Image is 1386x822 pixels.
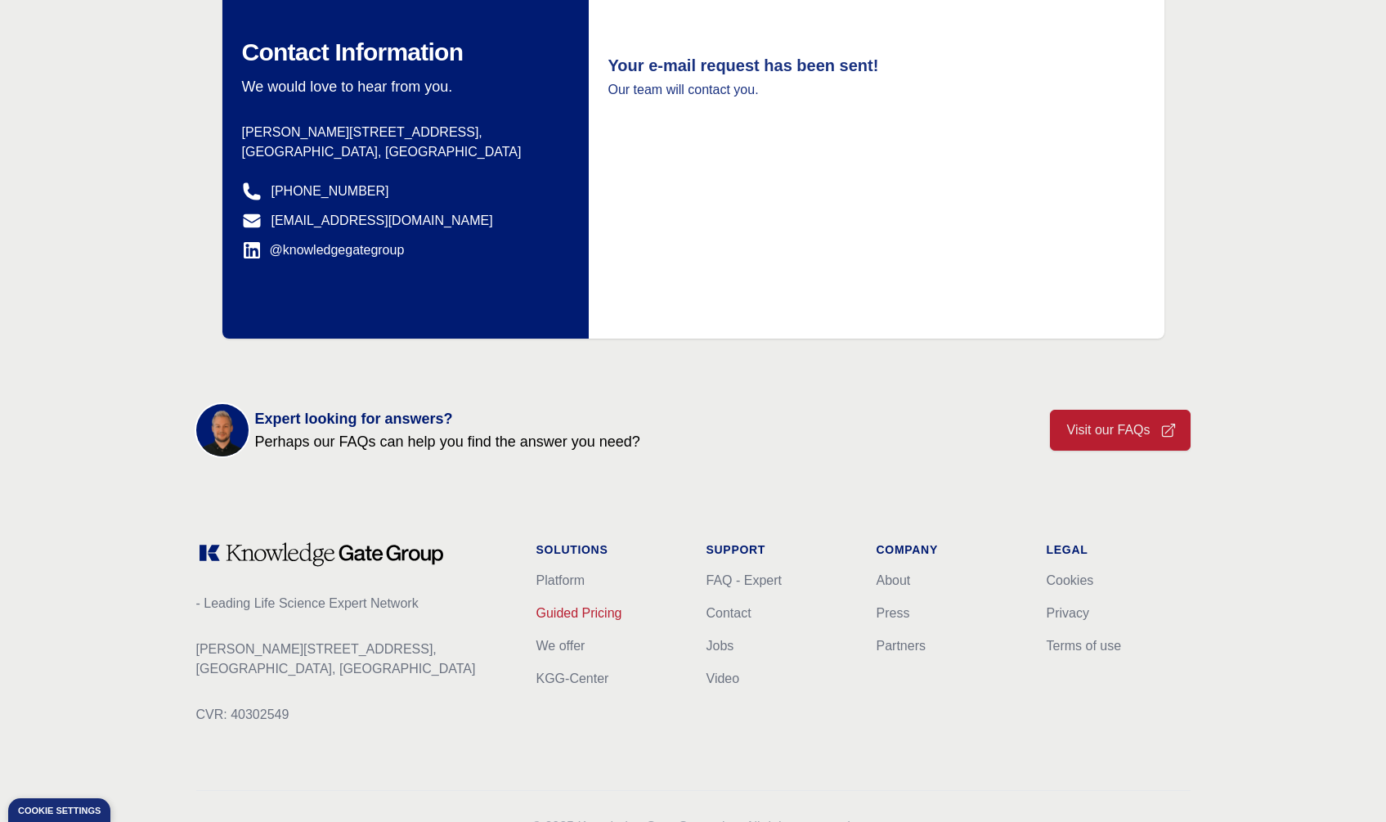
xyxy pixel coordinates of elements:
span: Expert looking for answers? [255,407,640,430]
a: Jobs [706,639,734,653]
p: We would love to hear from you. [242,77,549,97]
a: Press [877,606,910,620]
h1: Solutions [536,541,680,558]
a: Visit our FAQs [1050,410,1191,451]
h1: Legal [1047,541,1191,558]
span: Perhaps our FAQs can help you find the answer you need? [255,430,640,453]
a: KGG-Center [536,672,609,685]
span: Our team will contact you. [608,83,759,97]
h1: Support [706,541,850,558]
p: [PERSON_NAME][STREET_ADDRESS], [GEOGRAPHIC_DATA], [GEOGRAPHIC_DATA] [196,640,510,679]
a: Video [706,672,740,685]
a: [EMAIL_ADDRESS][DOMAIN_NAME] [271,211,493,231]
p: - Leading Life Science Expert Network [196,594,510,613]
a: Contact [706,606,751,620]
img: KOL management, KEE, Therapy area experts [196,404,249,456]
div: Chat-widget [1304,743,1386,822]
a: Guided Pricing [536,606,622,620]
a: Platform [536,573,585,587]
a: Terms of use [1047,639,1122,653]
h3: Your e-mail request has been sent! [595,41,1164,100]
p: [PERSON_NAME][STREET_ADDRESS], [242,123,549,142]
a: We offer [536,639,585,653]
a: FAQ - Expert [706,573,782,587]
div: Cookie settings [18,806,101,815]
iframe: Chat Widget [1304,743,1386,822]
h2: Contact Information [242,38,549,67]
a: Partners [877,639,926,653]
h1: Company [877,541,1020,558]
a: Cookies [1047,573,1094,587]
p: [GEOGRAPHIC_DATA], [GEOGRAPHIC_DATA] [242,142,549,162]
a: About [877,573,911,587]
a: Privacy [1047,606,1089,620]
p: CVR: 40302549 [196,705,510,725]
a: @knowledgegategroup [242,240,405,260]
a: [PHONE_NUMBER] [271,182,389,201]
